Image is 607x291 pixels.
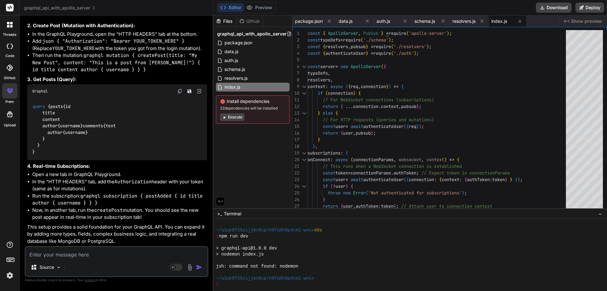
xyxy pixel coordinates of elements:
[401,84,404,89] span: {
[217,211,222,217] span: >_
[351,183,353,189] span: {
[363,37,389,43] span: './schema'
[381,203,394,209] span: token
[421,157,424,162] span: ,
[196,264,202,270] img: icon
[32,178,207,193] li: In the "HTTP HEADERS" tab, add the header with your token (same as for mutations).
[340,64,348,69] span: new
[348,44,351,49] span: ,
[300,156,308,163] div: Click to collapse the range.
[313,143,315,149] span: }
[371,44,373,49] span: =
[449,163,462,169] span: ished
[366,50,368,56] span: }
[186,264,193,271] img: attachment
[378,104,381,109] span: .
[328,190,340,196] span: throw
[292,150,299,156] div: 19
[340,130,343,136] span: {
[292,130,299,136] div: 16
[520,177,523,182] span: ;
[389,84,391,89] span: )
[85,130,88,135] span: }
[351,170,391,176] span: connectionParams
[404,123,406,129] span: (
[401,203,492,209] span: // Attach user to connection context
[292,156,299,163] div: 20
[419,123,421,129] span: )
[439,177,442,182] span: {
[80,123,83,129] span: }
[491,18,507,24] span: index.js
[27,22,135,28] strong: 2. Create Post (Mutation with Authentication):
[371,50,373,56] span: =
[4,270,15,281] img: settings
[32,38,207,52] li: Add: (Replace with the token you got from the login mutation).
[401,104,416,109] span: pubsub
[447,30,449,36] span: )
[4,75,15,81] label: GitHub
[366,190,368,196] span: (
[32,52,207,73] li: Then run the mutation:
[308,30,320,36] span: const
[363,123,404,129] span: authenticateUser
[320,64,335,69] span: server
[196,88,202,94] img: Open in Browser
[409,123,416,129] span: req
[300,90,308,97] div: Click to collapse the range.
[323,30,325,36] span: {
[300,150,308,156] div: Click to collapse the range.
[300,83,308,90] div: Click to collapse the range.
[24,5,96,11] span: graphql_api_with_apollo_server
[419,104,421,109] span: ;
[27,163,90,169] strong: 4. Real-time Subscriptions:
[459,177,462,182] span: :
[216,275,314,282] span: ~/u3uk0f35zsjjbn9cprh6fq9h0p4tm2-wnxx
[224,57,239,64] span: auth.js
[597,209,603,219] button: −
[224,66,246,73] span: schema.js
[292,57,299,63] div: 5
[323,163,449,169] span: // This runs when a WebSocket connection is establ
[220,113,244,121] button: Execute
[356,203,378,209] span: authToken
[292,143,299,150] div: 18
[330,157,333,162] span: :
[32,193,207,207] li: Run the subscription:
[363,177,404,182] span: authenticateUser
[325,84,328,89] span: :
[452,18,475,24] span: resolvers.js
[343,37,361,43] span: require
[396,203,399,209] span: ;
[292,196,299,203] div: 26
[42,38,185,44] code: json { "Authorization": "Bearer YOUR_TOKEN_HERE" }
[330,77,333,83] span: ,
[353,190,366,196] span: Error
[292,63,299,70] div: 6
[292,170,299,176] div: 22
[464,190,467,196] span: ;
[343,203,353,209] span: user
[467,177,490,182] span: authToken
[323,123,335,129] span: const
[335,177,346,182] span: user
[292,123,299,130] div: 15
[426,44,429,49] span: )
[381,64,383,69] span: (
[56,265,61,270] img: Pick Models
[346,104,353,109] span: ...
[323,110,333,116] span: else
[292,50,299,57] div: 4
[32,31,207,38] li: In the GraphQL Playground, open the "HTTP HEADERS" tab at the bottom.
[434,177,437,182] span: :
[325,44,348,49] span: resolvers
[323,97,434,103] span: // For WebSocket connections (subscriptions)
[515,177,518,182] span: }
[224,74,248,82] span: resolvers.js
[32,193,203,206] code: graphql subscription { postAdded { id title author { username } } }
[27,76,77,82] strong: 3. Get Posts (Query):
[219,233,248,239] span: npm run dev
[449,157,454,162] span: =>
[335,110,338,116] span: {
[391,44,394,49] span: (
